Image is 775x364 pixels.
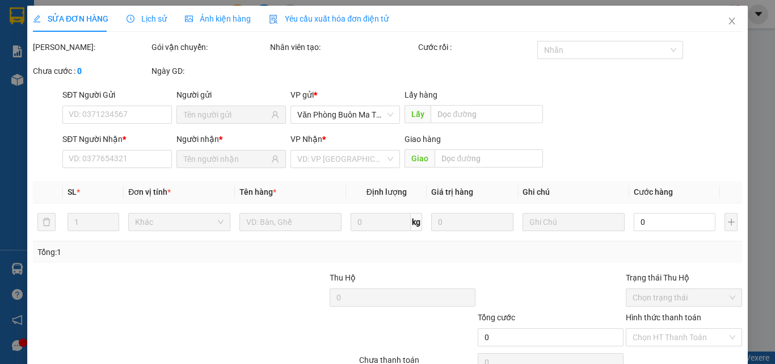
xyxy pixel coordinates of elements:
span: SL [68,187,77,196]
span: picture [185,15,193,23]
div: VP gửi [290,89,400,101]
input: Dọc đường [435,149,542,168]
b: 0 [77,66,82,76]
span: edit [33,15,41,23]
label: Hình thức thanh toán [626,313,701,322]
span: Tổng cước [478,313,515,322]
span: user [271,111,279,119]
span: Thu Hộ [329,273,355,282]
img: icon [269,15,278,24]
button: Close [716,6,748,37]
span: Ảnh kiện hàng [185,14,251,23]
span: Giao [405,149,435,168]
span: VP Nhận [290,135,322,144]
span: user [271,155,279,163]
th: Ghi chú [518,181,629,203]
input: Ghi Chú [523,213,625,231]
span: Khác [135,214,224,231]
div: Trạng thái Thu Hộ [626,271,742,284]
span: Giao hàng [405,135,441,144]
span: Lấy [405,105,431,123]
span: Lấy hàng [405,90,437,99]
button: delete [37,213,56,231]
span: clock-circle [127,15,134,23]
span: SỬA ĐƠN HÀNG [33,14,108,23]
span: kg [411,213,422,231]
span: Chọn trạng thái [633,289,735,306]
input: 0 [431,213,513,231]
span: Định lượng [366,187,406,196]
span: Tên hàng [239,187,276,196]
span: Văn Phòng Buôn Ma Thuột [297,106,393,123]
div: Chưa cước : [33,65,149,77]
div: SĐT Người Nhận [62,133,172,145]
div: Người gửi [176,89,286,101]
button: plus [725,213,738,231]
span: Yêu cầu xuất hóa đơn điện tử [269,14,389,23]
div: Người nhận [176,133,286,145]
div: Nhân viên tạo: [270,41,416,53]
span: Giá trị hàng [431,187,473,196]
span: Lịch sử [127,14,167,23]
div: Gói vận chuyển: [151,41,268,53]
span: close [727,16,736,26]
div: Tổng: 1 [37,246,300,258]
span: Cước hàng [634,187,673,196]
div: Ngày GD: [151,65,268,77]
span: Đơn vị tính [128,187,171,196]
input: Tên người nhận [183,153,269,165]
input: VD: Bàn, Ghế [239,213,342,231]
div: Cước rồi : [418,41,534,53]
div: [PERSON_NAME]: [33,41,149,53]
div: SĐT Người Gửi [62,89,172,101]
input: Dọc đường [431,105,542,123]
input: Tên người gửi [183,108,269,121]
